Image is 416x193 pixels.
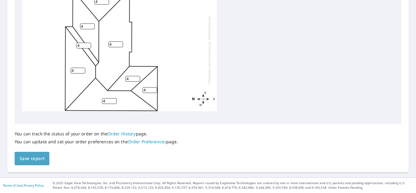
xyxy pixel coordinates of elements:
[15,131,178,137] p: You can track the status of your order on the page.
[15,152,49,166] button: Save report
[15,139,178,145] p: You can update and set your order preferences on the page.
[128,139,166,145] a: Order Preferences
[19,155,44,163] span: Save report
[108,131,136,137] a: Order History
[24,183,44,188] a: Privacy Policy
[53,181,413,190] p: © 2025 Eagle View Technologies, Inc. and Pictometry International Corp. All Rights Reserved. Repo...
[3,184,44,187] p: |
[3,183,22,188] a: Terms of Use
